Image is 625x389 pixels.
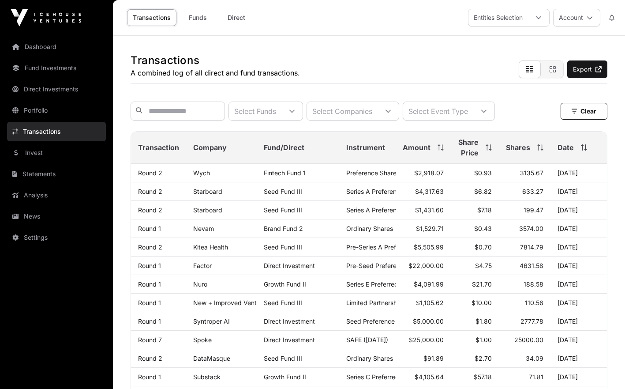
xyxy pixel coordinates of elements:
[396,219,451,238] td: $1,529.71
[475,336,492,344] span: $1.00
[138,373,161,381] a: Round 1
[396,164,451,182] td: $2,918.07
[524,206,543,214] span: 199.47
[193,142,227,153] span: Company
[474,225,492,232] span: $0.43
[567,60,607,78] a: Export
[264,225,303,232] a: Brand Fund 2
[264,280,306,288] a: Growth Fund II
[550,349,607,368] td: [DATE]
[553,9,600,26] button: Account
[550,238,607,257] td: [DATE]
[458,137,479,158] span: Share Price
[468,9,528,26] div: Entities Selection
[131,53,300,68] h1: Transactions
[229,102,281,120] div: Select Funds
[525,299,543,306] span: 110.56
[520,169,543,177] span: 3135.67
[264,373,306,381] a: Growth Fund II
[346,262,429,269] span: Pre-Seed Preference Shares
[127,9,176,26] a: Transactions
[346,225,393,232] span: Ordinary Shares
[138,243,162,251] a: Round 2
[264,317,315,325] span: Direct Investment
[396,238,451,257] td: $5,505.99
[264,206,302,214] a: Seed Fund III
[550,257,607,275] td: [DATE]
[403,142,430,153] span: Amount
[550,331,607,349] td: [DATE]
[396,257,451,275] td: $22,000.00
[264,262,315,269] span: Direct Investment
[346,188,425,195] span: Series A Preference Shares
[193,280,207,288] a: Nuro
[522,188,543,195] span: 633.27
[7,58,106,78] a: Fund Investments
[550,368,607,386] td: [DATE]
[346,299,419,306] span: Limited Partnership Units
[264,243,302,251] a: Seed Fund III
[7,37,106,57] a: Dashboard
[514,336,543,344] span: 25000.00
[131,68,300,78] p: A combined log of all direct and fund transactions.
[193,188,222,195] a: Starboard
[138,169,162,177] a: Round 2
[550,312,607,331] td: [DATE]
[520,262,543,269] span: 4631.58
[264,355,302,362] a: Seed Fund III
[7,122,106,141] a: Transactions
[264,142,304,153] span: Fund/Direct
[138,142,179,153] span: Transaction
[396,275,451,294] td: $4,091.99
[193,243,228,251] a: Kitea Health
[561,103,607,120] button: Clear
[193,225,214,232] a: Nevam
[219,9,254,26] a: Direct
[550,294,607,312] td: [DATE]
[264,336,315,344] span: Direct Investment
[558,142,574,153] span: Date
[550,164,607,182] td: [DATE]
[138,225,161,232] a: Round 1
[7,101,106,120] a: Portfolio
[519,225,543,232] span: 3574.00
[472,280,492,288] span: $21.70
[138,317,161,325] a: Round 1
[475,243,492,251] span: $0.70
[346,317,416,325] span: Seed Preference Shares
[477,206,492,214] span: $7.18
[472,299,492,306] span: $10.00
[346,206,425,214] span: Series A Preference Shares
[7,228,106,247] a: Settings
[193,336,212,344] a: Spoke
[193,206,222,214] a: Starboard
[138,206,162,214] a: Round 2
[396,182,451,201] td: $4,317.63
[193,299,269,306] a: New + Improved Ventures
[7,207,106,226] a: News
[138,280,161,288] a: Round 1
[346,336,388,344] span: SAFE ([DATE])
[346,169,400,177] span: Preference Shares
[346,243,438,251] span: Pre-Series A Preference Shares
[138,299,161,306] a: Round 1
[7,79,106,99] a: Direct Investments
[581,347,625,389] iframe: Chat Widget
[346,142,385,153] span: Instrument
[346,280,417,288] span: Series E Preferred Stock
[529,373,543,381] span: 71.81
[396,331,451,349] td: $25,000.00
[346,355,393,362] span: Ordinary Shares
[138,188,162,195] a: Round 2
[520,317,543,325] span: 2777.78
[396,312,451,331] td: $5,000.00
[524,280,543,288] span: 188.58
[396,294,451,312] td: $1,105.62
[506,142,530,153] span: Shares
[475,355,492,362] span: $2.70
[346,373,418,381] span: Series C Preferred Stock
[520,243,543,251] span: 7814.79
[7,185,106,205] a: Analysis
[475,262,492,269] span: $4.75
